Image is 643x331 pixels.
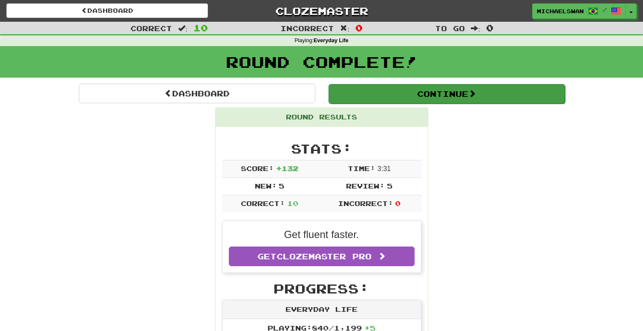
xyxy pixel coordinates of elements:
[241,164,274,172] span: Score:
[178,25,187,32] span: :
[287,199,298,207] span: 10
[348,164,375,172] span: Time:
[603,7,607,13] span: /
[6,3,208,18] a: Dashboard
[221,3,422,18] a: Clozemaster
[3,53,640,70] h1: Round Complete!
[435,24,465,32] span: To go
[537,7,584,15] span: MichaelSwan
[222,300,421,319] div: Everyday Life
[79,84,315,103] a: Dashboard
[329,84,565,104] button: Continue
[222,142,421,156] h2: Stats:
[216,108,428,127] div: Round Results
[279,182,284,190] span: 5
[395,199,401,207] span: 0
[387,182,392,190] span: 5
[355,23,363,33] span: 0
[378,165,391,172] span: 3 : 31
[255,182,277,190] span: New:
[130,24,172,32] span: Correct
[241,199,285,207] span: Correct:
[222,282,421,296] h2: Progress:
[338,199,393,207] span: Incorrect:
[532,3,626,19] a: MichaelSwan /
[229,227,415,242] p: Get fluent faster.
[314,38,349,44] strong: Everyday Life
[346,182,385,190] span: Review:
[280,24,334,32] span: Incorrect
[486,23,493,33] span: 0
[193,23,208,33] span: 10
[229,247,415,266] a: GetClozemaster Pro
[471,25,480,32] span: :
[340,25,349,32] span: :
[277,252,372,261] span: Clozemaster Pro
[276,164,298,172] span: + 132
